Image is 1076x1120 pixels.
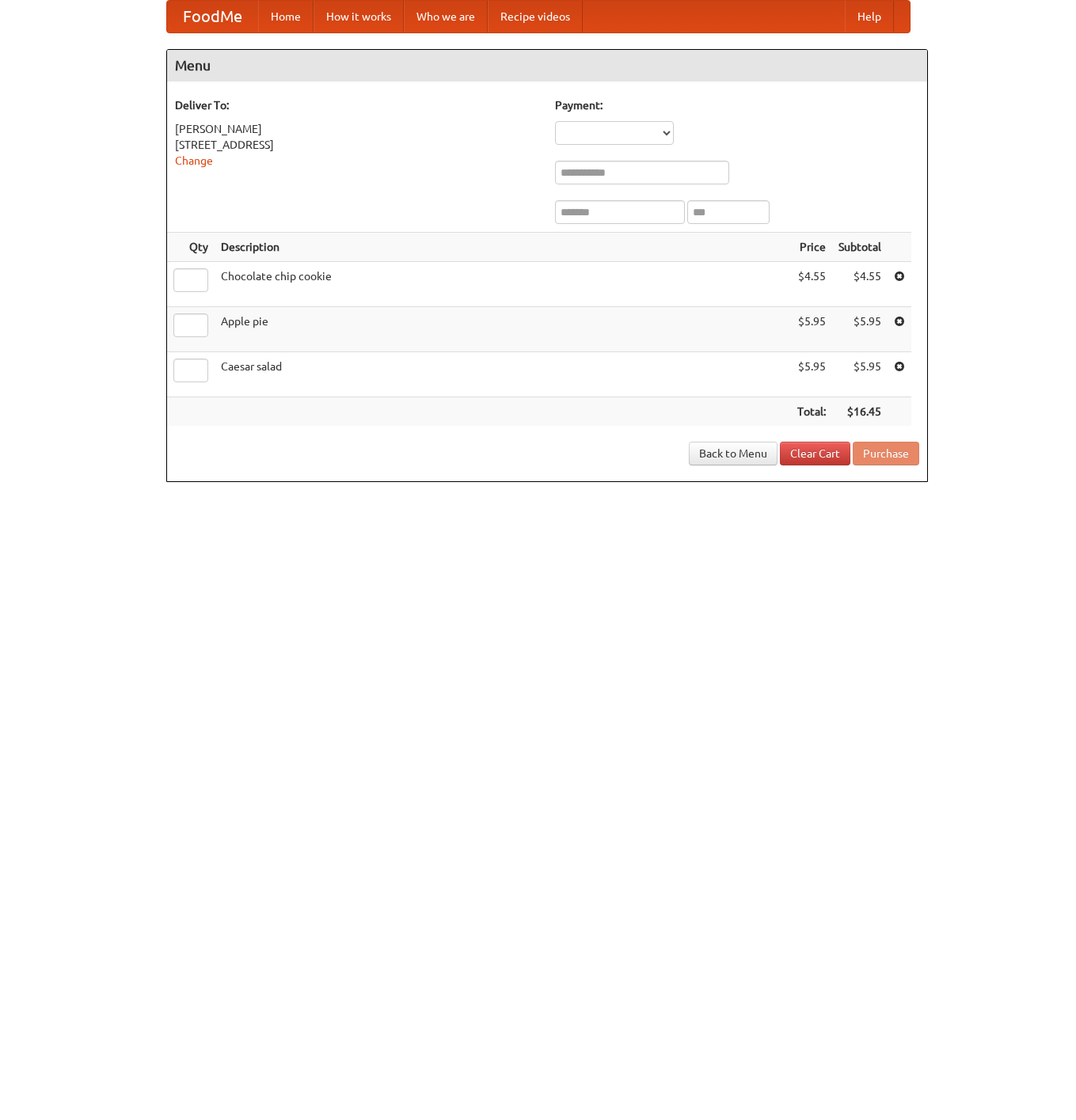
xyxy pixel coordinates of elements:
[832,397,888,427] th: $16.45
[258,1,314,32] a: Home
[791,262,832,307] td: $4.55
[832,352,888,397] td: $5.95
[832,307,888,352] td: $5.95
[791,352,832,397] td: $5.95
[215,262,791,307] td: Chocolate chip cookie
[791,397,832,427] th: Total:
[175,137,539,153] div: [STREET_ADDRESS]
[175,154,213,167] a: Change
[791,307,832,352] td: $5.95
[488,1,583,32] a: Recipe videos
[215,352,791,397] td: Caesar salad
[689,442,778,465] a: Back to Menu
[167,233,215,262] th: Qty
[853,442,919,465] button: Purchase
[832,262,888,307] td: $4.55
[404,1,488,32] a: Who we are
[167,1,258,32] a: FoodMe
[791,233,832,262] th: Price
[845,1,894,32] a: Help
[215,307,791,352] td: Apple pie
[215,233,791,262] th: Description
[175,121,539,137] div: [PERSON_NAME]
[314,1,404,32] a: How it works
[167,50,927,82] h4: Menu
[175,97,539,113] h5: Deliver To:
[780,442,850,465] a: Clear Cart
[555,97,919,113] h5: Payment:
[832,233,888,262] th: Subtotal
